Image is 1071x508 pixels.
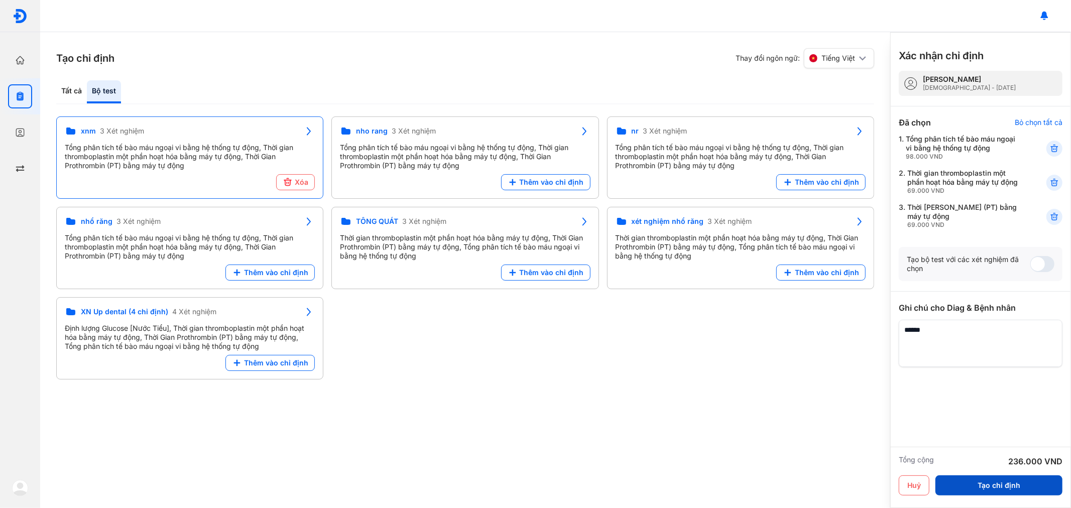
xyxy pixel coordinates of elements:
button: Thêm vào chỉ định [501,265,590,281]
div: Bỏ chọn tất cả [1015,118,1062,127]
div: 3. [899,203,1022,229]
span: Thêm vào chỉ định [795,178,859,187]
div: 69.000 VND [907,221,1022,229]
button: Thêm vào chỉ định [776,265,866,281]
div: Thay đổi ngôn ngữ: [736,48,874,68]
span: xét nghiệm nhổ răng [632,217,704,226]
span: Thêm vào chỉ định [520,268,584,277]
div: Tổng phân tích tế bào máu ngoại vi bằng hệ thống tự động, Thời gian thromboplastin một phần hoạt ... [65,143,315,170]
span: Thêm vào chỉ định [795,268,859,277]
span: 3 Xét nghiệm [392,126,436,136]
h3: Tạo chỉ định [56,51,114,65]
span: nhổ răng [81,217,112,226]
div: [DEMOGRAPHIC_DATA] - [DATE] [923,84,1016,92]
span: Thêm vào chỉ định [244,268,308,277]
div: Thời gian thromboplastin một phần hoạt hóa bằng máy tự động, Thời Gian Prothrombin (PT) bằng máy ... [616,233,866,261]
button: Thêm vào chỉ định [225,355,315,371]
button: Tạo chỉ định [935,475,1062,495]
img: logo [13,9,28,24]
img: logo [12,480,28,496]
div: Tạo bộ test với các xét nghiệm đã chọn [907,255,1030,273]
div: Đã chọn [899,116,931,129]
div: Tổng phân tích tế bào máu ngoại vi bằng hệ thống tự động, Thời gian thromboplastin một phần hoạt ... [340,143,590,170]
div: 69.000 VND [907,187,1022,195]
div: Thời [PERSON_NAME] (PT) bằng máy tự động [907,203,1022,229]
span: 3 Xét nghiệm [100,126,144,136]
div: Tổng phân tích tế bào máu ngoại vi bằng hệ thống tự động, Thời gian thromboplastin một phần hoạt ... [616,143,866,170]
span: 3 Xét nghiệm [402,217,446,226]
div: Tổng phân tích tế bào máu ngoại vi bằng hệ thống tự động [906,135,1022,161]
button: Thêm vào chỉ định [776,174,866,190]
div: 2. [899,169,1022,195]
span: 3 Xét nghiệm [116,217,161,226]
button: Thêm vào chỉ định [225,265,315,281]
span: Xóa [295,178,308,187]
button: Thêm vào chỉ định [501,174,590,190]
button: Xóa [276,174,315,190]
div: Định lượng Glucose [Nước Tiểu], Thời gian thromboplastin một phần hoạt hóa bằng máy tự động, Thời... [65,324,315,351]
span: 3 Xét nghiệm [643,126,687,136]
span: xnm [81,126,96,136]
span: 3 Xét nghiệm [708,217,752,226]
span: nho rang [356,126,388,136]
span: XN Up dental (4 chỉ định) [81,307,168,316]
div: Thời gian thromboplastin một phần hoạt hóa bằng máy tự động, Thời Gian Prothrombin (PT) bằng máy ... [340,233,590,261]
div: Ghi chú cho Diag & Bệnh nhân [899,302,1062,314]
span: TỔNG QUÁT [356,217,398,226]
div: Bộ test [87,80,121,103]
div: Thời gian thromboplastin một phần hoạt hóa bằng máy tự động [907,169,1022,195]
div: [PERSON_NAME] [923,75,1016,84]
div: 98.000 VND [906,153,1022,161]
div: 236.000 VND [1008,455,1062,467]
h3: Xác nhận chỉ định [899,49,984,63]
div: Tổng phân tích tế bào máu ngoại vi bằng hệ thống tự động, Thời gian thromboplastin một phần hoạt ... [65,233,315,261]
span: Thêm vào chỉ định [520,178,584,187]
span: Thêm vào chỉ định [244,358,308,367]
div: Tất cả [56,80,87,103]
div: 1. [899,135,1022,161]
button: Huỷ [899,475,929,495]
span: nr [632,126,639,136]
div: Tổng cộng [899,455,934,467]
span: 4 Xét nghiệm [172,307,216,316]
span: Tiếng Việt [821,54,855,63]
